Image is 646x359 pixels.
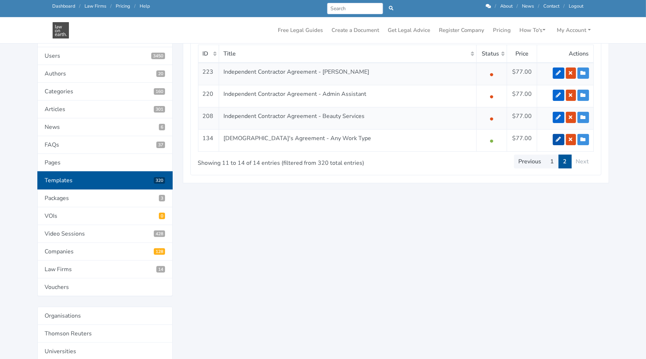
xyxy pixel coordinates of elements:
td: $77.00 [507,129,537,151]
span: Registered Companies [154,248,165,255]
a: Law Firms14 [37,261,173,278]
span: 301 [154,106,165,113]
span: • [489,90,494,102]
th: Title: activate to sort column ascending [219,45,477,63]
a: Categories160 [37,83,173,101]
a: Previous [514,155,546,168]
td: 208 [198,107,219,129]
a: VOIs0 [37,207,173,225]
td: $77.00 [507,85,537,107]
td: $77.00 [507,63,537,85]
a: Users3450 [37,47,173,65]
a: FAQs [37,136,173,154]
span: / [135,3,136,9]
span: Pending VOIs [159,213,165,219]
a: 1 [546,155,559,168]
a: Contact [544,3,560,9]
a: Create a Document [329,23,382,37]
th: ID: activate to sort column ascending [198,45,219,63]
a: Templates [37,171,173,189]
span: 3450 [151,53,165,59]
a: Organisations [37,307,173,325]
input: Search [327,3,383,14]
td: 223 [198,63,219,85]
a: Help [140,3,150,9]
td: 134 [198,129,219,151]
span: Video Sessions [154,231,165,237]
a: Thomson Reuters [37,325,173,343]
span: • [489,113,494,124]
span: • [489,68,494,80]
span: / [517,3,518,9]
td: Independent Contractor Agreement - [PERSON_NAME] [219,63,477,85]
a: Video Sessions428 [37,225,173,243]
a: News [522,3,534,9]
span: / [495,3,497,9]
td: Independent Contractor Agreement - Admin Assistant [219,85,477,107]
td: 220 [198,85,219,107]
a: Companies128 [37,243,173,261]
span: 6 [159,124,165,130]
a: Vouchers [37,278,173,296]
span: 320 [154,177,165,184]
span: 20 [156,70,165,77]
a: Articles [37,101,173,118]
span: 3 [159,195,165,201]
a: Authors20 [37,65,173,83]
a: Pricing [116,3,131,9]
span: / [79,3,81,9]
a: About [501,3,513,9]
span: Law Firms [156,266,165,273]
th: Price [507,45,537,63]
a: My Account [554,23,594,37]
a: Get Legal Advice [385,23,433,37]
span: • [489,135,494,146]
a: Free Legal Guides [275,23,326,37]
td: [DEMOGRAPHIC_DATA]'s Agreement - Any Work Type [219,129,477,151]
div: Showing 11 to 14 of 14 entries (filtered from 320 total entries) [198,154,357,168]
span: 160 [154,88,165,95]
a: Pages [37,154,173,172]
td: $77.00 [507,107,537,129]
span: / [538,3,540,9]
th: Status: activate to sort column ascending [477,45,507,63]
a: How To's [517,23,548,37]
a: Logout [569,3,584,9]
span: / [111,3,112,9]
span: 37 [156,142,165,148]
a: Dashboard [53,3,75,9]
a: 2 [559,155,572,168]
td: Independent Contractor Agreement - Beauty Services [219,107,477,129]
a: Pricing [490,23,514,37]
th: Actions [537,45,593,63]
a: Register Company [436,23,487,37]
img: Law On Earth [53,22,69,38]
a: News [37,118,173,136]
span: / [564,3,565,9]
a: Law Firms [85,3,107,9]
a: Packages3 [37,189,173,207]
